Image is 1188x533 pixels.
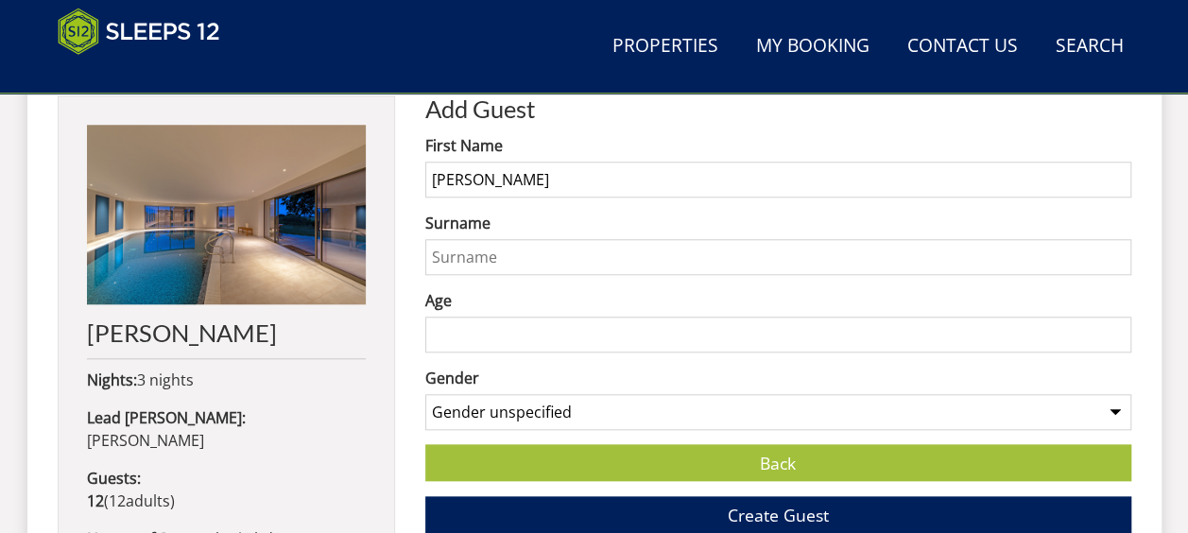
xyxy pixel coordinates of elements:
strong: 12 [87,490,104,511]
img: An image of 'Perys Hill' [87,125,366,304]
button: Create Guest [425,496,1131,533]
a: Properties [605,26,726,68]
span: 12 [109,490,126,511]
label: Gender [425,367,1131,389]
p: 3 nights [87,369,366,391]
input: Forename [425,162,1131,198]
label: Surname [425,212,1131,234]
h2: Add Guest [425,95,1131,122]
label: First Name [425,134,1131,157]
span: ( ) [87,490,175,511]
span: adult [109,490,170,511]
img: Sleeps 12 [58,8,220,55]
strong: Nights: [87,370,137,390]
a: My Booking [749,26,877,68]
h2: [PERSON_NAME] [87,319,366,346]
input: Surname [425,239,1131,275]
span: Create Guest [728,504,829,526]
a: Contact Us [900,26,1025,68]
span: s [163,490,170,511]
label: Age [425,289,1131,312]
a: Search [1048,26,1131,68]
iframe: Customer reviews powered by Trustpilot [48,66,247,82]
a: [PERSON_NAME] [87,125,366,346]
strong: Lead [PERSON_NAME]: [87,407,246,428]
strong: Guests: [87,468,141,489]
a: Back [425,444,1131,481]
span: [PERSON_NAME] [87,430,204,451]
